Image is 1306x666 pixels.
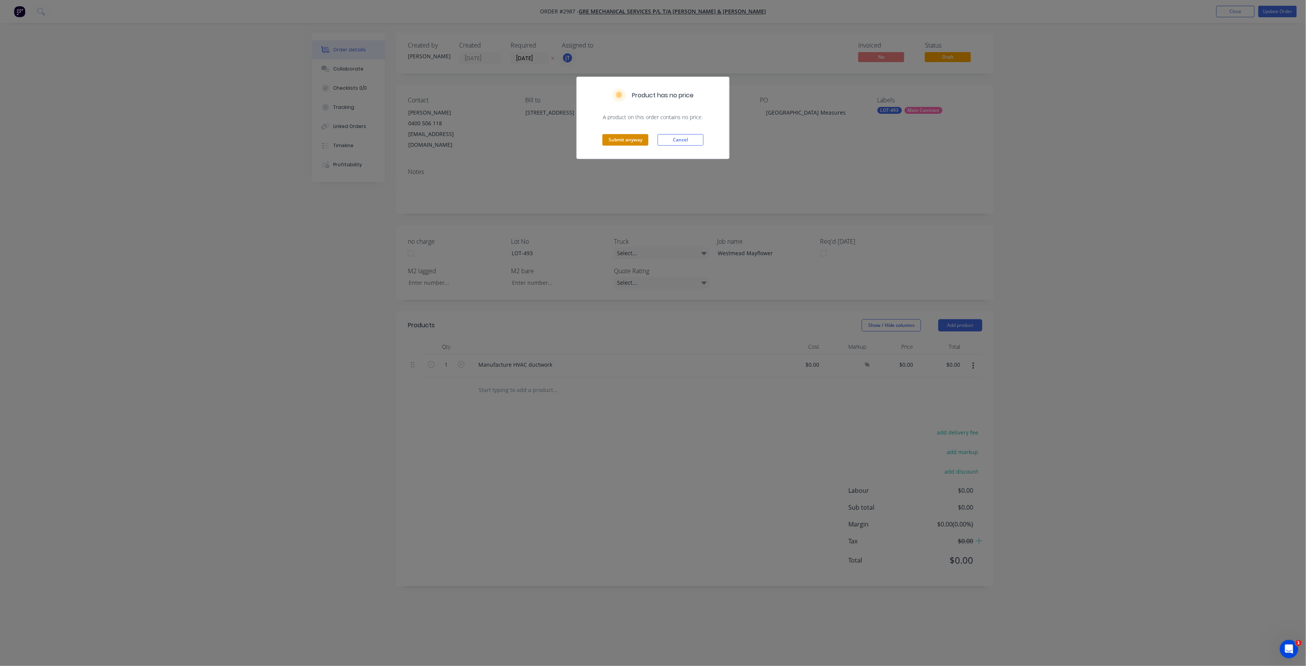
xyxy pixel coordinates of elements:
[602,134,648,146] button: Submit anyway
[658,134,704,146] button: Cancel
[1280,640,1298,658] iframe: Intercom live chat
[632,91,694,100] h5: Product has no price
[586,113,720,121] span: A product on this order contains no price.
[1296,640,1302,646] span: 1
